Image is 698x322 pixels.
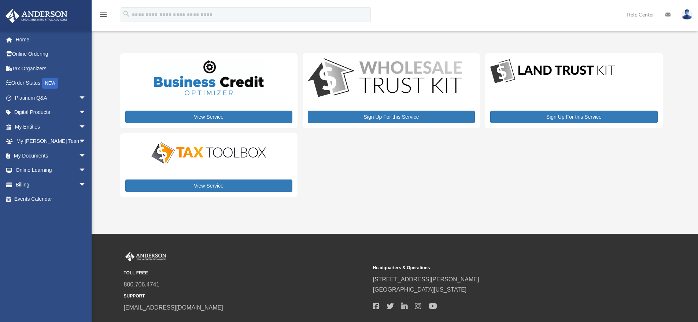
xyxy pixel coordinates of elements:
a: My Entitiesarrow_drop_down [5,119,97,134]
a: Online Ordering [5,47,97,62]
a: 800.706.4741 [124,281,160,288]
a: [GEOGRAPHIC_DATA][US_STATE] [373,286,467,293]
img: Anderson Advisors Platinum Portal [124,252,168,262]
span: arrow_drop_down [79,119,93,134]
span: arrow_drop_down [79,134,93,149]
a: Sign Up For this Service [308,111,475,123]
a: My Documentsarrow_drop_down [5,148,97,163]
img: Anderson Advisors Platinum Portal [3,9,70,23]
a: Events Calendar [5,192,97,207]
a: Digital Productsarrow_drop_down [5,105,93,120]
img: LandTrust_lgo-1.jpg [490,58,615,85]
span: arrow_drop_down [79,177,93,192]
a: Online Learningarrow_drop_down [5,163,97,178]
a: Tax Organizers [5,61,97,76]
img: WS-Trust-Kit-lgo-1.jpg [308,58,462,99]
a: Home [5,32,97,47]
a: Order StatusNEW [5,76,97,91]
a: My [PERSON_NAME] Teamarrow_drop_down [5,134,97,149]
span: arrow_drop_down [79,105,93,120]
a: [STREET_ADDRESS][PERSON_NAME] [373,276,479,282]
span: arrow_drop_down [79,90,93,106]
a: [EMAIL_ADDRESS][DOMAIN_NAME] [124,304,223,311]
a: View Service [125,179,292,192]
span: arrow_drop_down [79,148,93,163]
small: SUPPORT [124,292,368,300]
a: menu [99,13,108,19]
span: arrow_drop_down [79,163,93,178]
a: Platinum Q&Aarrow_drop_down [5,90,97,105]
a: View Service [125,111,292,123]
small: TOLL FREE [124,269,368,277]
img: User Pic [682,9,693,20]
a: Sign Up For this Service [490,111,657,123]
small: Headquarters & Operations [373,264,617,272]
i: menu [99,10,108,19]
i: search [122,10,130,18]
div: NEW [42,78,58,89]
a: Billingarrow_drop_down [5,177,97,192]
